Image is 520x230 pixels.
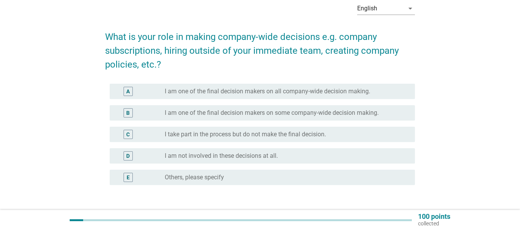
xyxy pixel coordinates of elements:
p: collected [418,220,450,227]
div: A [126,88,130,96]
label: I am one of the final decision makers on all company-wide decision making. [165,88,370,95]
h2: What is your role in making company-wide decisions e.g. company subscriptions, hiring outside of ... [105,22,415,71]
label: I am one of the final decision makers on some company-wide decision making. [165,109,379,117]
div: English [357,5,377,12]
label: I take part in the process but do not make the final decision. [165,131,326,138]
label: I am not involved in these decisions at all. [165,152,278,160]
i: arrow_drop_down [406,4,415,13]
div: E [127,174,130,182]
div: C [126,131,130,139]
p: 100 points [418,213,450,220]
div: D [126,152,130,160]
div: B [126,109,130,117]
label: Others, please specify [165,174,224,181]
